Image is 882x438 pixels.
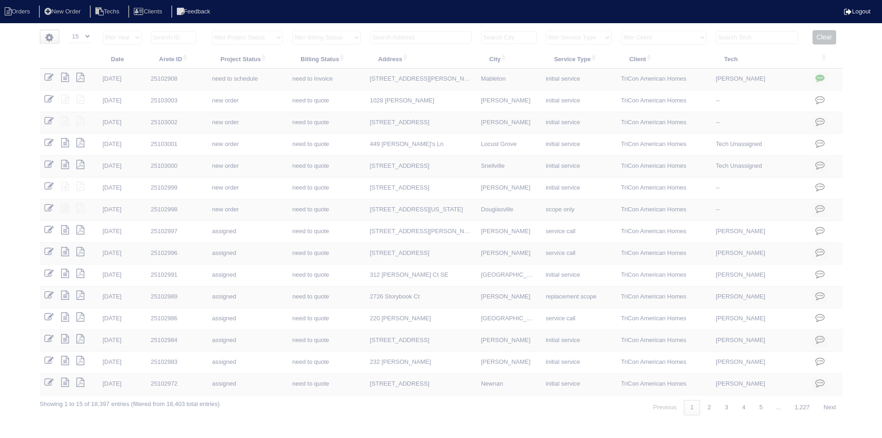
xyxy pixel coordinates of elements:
[207,178,288,199] td: new order
[541,69,616,90] td: initial service
[146,69,207,90] td: 25102908
[207,49,288,69] th: Project Status: activate to sort column ascending
[288,199,365,221] td: need to quote
[476,308,541,330] td: [GEOGRAPHIC_DATA]
[616,134,711,156] td: TriCon American Homes
[207,330,288,352] td: assigned
[288,265,365,286] td: need to quote
[788,400,816,415] a: 1,227
[207,221,288,243] td: assigned
[736,400,752,415] a: 4
[207,308,288,330] td: assigned
[616,265,711,286] td: TriCon American Homes
[98,243,146,265] td: [DATE]
[98,156,146,178] td: [DATE]
[616,308,711,330] td: TriCon American Homes
[481,31,537,44] input: Search City
[808,49,843,69] th: : activate to sort column ascending
[207,69,288,90] td: need to schedule
[207,90,288,112] td: new order
[541,134,616,156] td: initial service
[288,243,365,265] td: need to quote
[701,400,717,415] a: 2
[207,156,288,178] td: new order
[288,69,365,90] td: need to invoice
[98,330,146,352] td: [DATE]
[711,308,808,330] td: [PERSON_NAME]
[370,31,472,44] input: Search Address
[98,221,146,243] td: [DATE]
[98,69,146,90] td: [DATE]
[711,49,808,69] th: Tech
[616,286,711,308] td: TriCon American Homes
[616,374,711,395] td: TriCon American Homes
[365,112,476,134] td: [STREET_ADDRESS]
[288,221,365,243] td: need to quote
[541,112,616,134] td: initial service
[146,178,207,199] td: 25102999
[541,199,616,221] td: scope only
[98,352,146,374] td: [DATE]
[90,6,127,18] li: Techs
[541,156,616,178] td: initial service
[476,156,541,178] td: Snellville
[476,178,541,199] td: [PERSON_NAME]
[288,178,365,199] td: need to quote
[711,178,808,199] td: --
[146,49,207,69] th: Arete ID: activate to sort column ascending
[476,134,541,156] td: Locust Grove
[646,400,683,415] a: Previous
[288,156,365,178] td: need to quote
[476,286,541,308] td: [PERSON_NAME]
[207,286,288,308] td: assigned
[146,156,207,178] td: 25103000
[146,199,207,221] td: 25102998
[476,265,541,286] td: [GEOGRAPHIC_DATA]
[288,286,365,308] td: need to quote
[541,352,616,374] td: initial service
[541,265,616,286] td: initial service
[541,286,616,308] td: replacement scope
[711,352,808,374] td: [PERSON_NAME]
[128,6,169,18] li: Clients
[711,112,808,134] td: --
[98,90,146,112] td: [DATE]
[288,134,365,156] td: need to quote
[476,199,541,221] td: Douglasville
[365,352,476,374] td: 232 [PERSON_NAME]
[711,90,808,112] td: --
[207,243,288,265] td: assigned
[813,30,836,44] button: Clear
[616,49,711,69] th: Client: activate to sort column ascending
[171,6,218,18] li: Feedback
[146,90,207,112] td: 25103003
[98,286,146,308] td: [DATE]
[207,265,288,286] td: assigned
[476,243,541,265] td: [PERSON_NAME]
[365,69,476,90] td: [STREET_ADDRESS][PERSON_NAME]
[39,8,88,15] a: New Order
[288,112,365,134] td: need to quote
[98,134,146,156] td: [DATE]
[146,374,207,395] td: 25102972
[365,199,476,221] td: [STREET_ADDRESS][US_STATE]
[365,156,476,178] td: [STREET_ADDRESS]
[616,221,711,243] td: TriCon American Homes
[98,49,146,69] th: Date
[711,134,808,156] td: Tech Unassigned
[207,352,288,374] td: assigned
[146,243,207,265] td: 25102996
[844,8,870,15] a: Logout
[616,69,711,90] td: TriCon American Homes
[365,49,476,69] th: Address: activate to sort column ascending
[476,90,541,112] td: [PERSON_NAME]
[476,374,541,395] td: Newnan
[476,49,541,69] th: City: activate to sort column ascending
[146,221,207,243] td: 25102997
[769,404,787,411] span: …
[711,330,808,352] td: [PERSON_NAME]
[146,112,207,134] td: 25103002
[288,308,365,330] td: need to quote
[541,330,616,352] td: initial service
[711,286,808,308] td: [PERSON_NAME]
